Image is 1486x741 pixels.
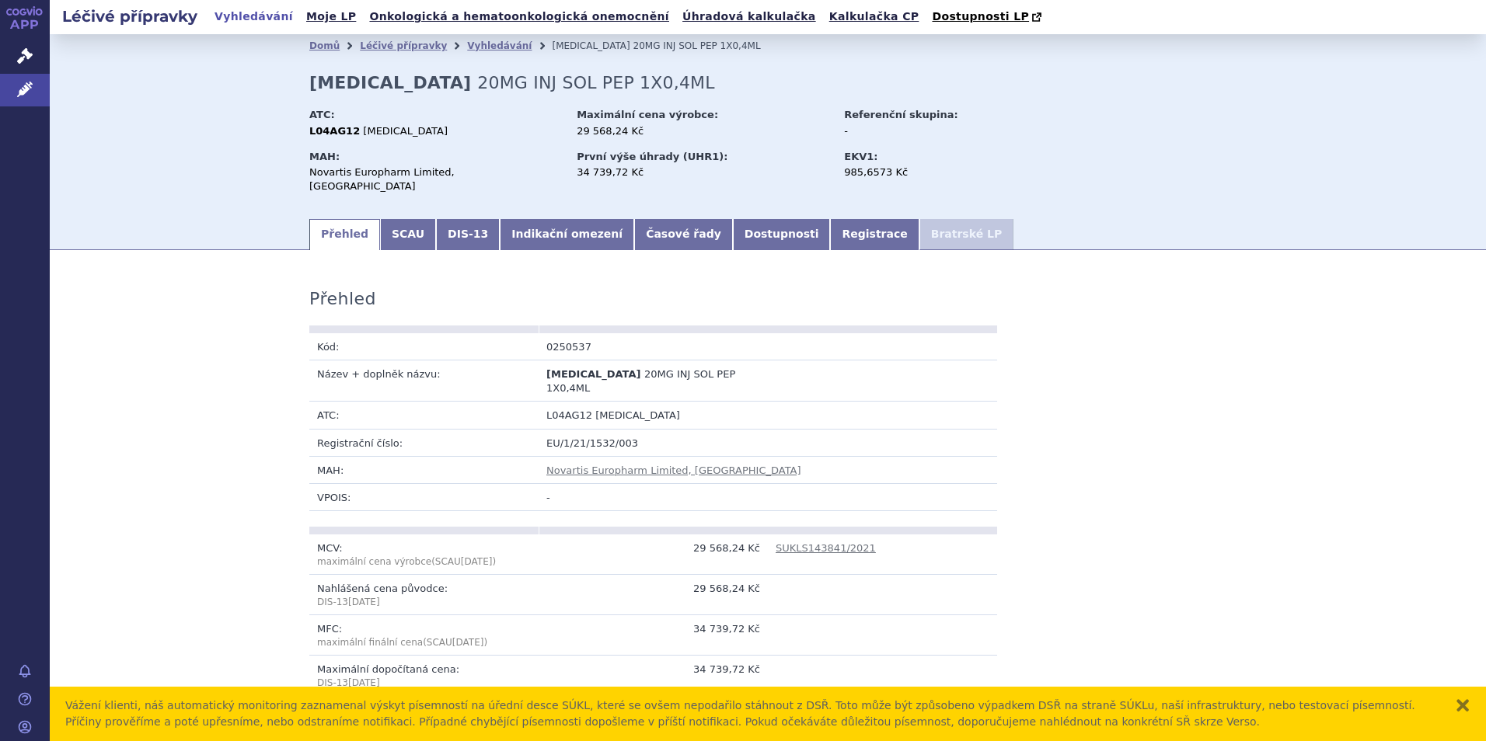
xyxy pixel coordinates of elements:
span: L04AG12 [546,409,592,421]
a: Úhradová kalkulačka [678,6,821,27]
span: [DATE] [452,637,484,648]
strong: Maximální cena výrobce: [577,109,718,120]
p: DIS-13 [317,677,531,690]
div: 985,6573 Kč [844,165,1019,179]
a: Časové řady [634,219,733,250]
a: Novartis Europharm Limited, [GEOGRAPHIC_DATA] [546,464,801,476]
div: 34 739,72 Kč [577,165,829,179]
strong: MAH: [309,151,340,162]
td: 0250537 [539,333,768,360]
a: Onkologická a hematoonkologická onemocnění [365,6,674,27]
span: [MEDICAL_DATA] [546,368,640,380]
a: Přehled [309,219,380,250]
td: Nahlášená cena původce: [309,575,539,615]
a: Dostupnosti LP [927,6,1049,28]
span: 20MG INJ SOL PEP 1X0,4ML [633,40,761,51]
span: [DATE] [461,556,493,567]
strong: První výše úhrady (UHR1): [577,151,727,162]
td: 29 568,24 Kč [539,534,768,575]
a: Vyhledávání [467,40,532,51]
a: Registrace [830,219,919,250]
strong: L04AG12 [309,125,360,137]
p: DIS-13 [317,596,531,609]
strong: [MEDICAL_DATA] [309,73,471,92]
td: EU/1/21/1532/003 [539,429,997,456]
td: MFC: [309,615,539,656]
td: ATC: [309,402,539,429]
p: maximální finální cena [317,636,531,649]
div: - [844,124,1019,138]
a: Dostupnosti [733,219,831,250]
span: Dostupnosti LP [932,10,1029,23]
td: Název + doplněk názvu: [309,360,539,402]
span: [MEDICAL_DATA] [363,125,448,137]
span: [MEDICAL_DATA] [552,40,630,51]
div: 29 568,24 Kč [577,124,829,138]
div: Novartis Europharm Limited, [GEOGRAPHIC_DATA] [309,165,562,193]
a: SUKLS143841/2021 [776,542,876,554]
strong: ATC: [309,109,335,120]
span: (SCAU ) [317,556,496,567]
a: Indikační omezení [500,219,634,250]
span: [DATE] [348,597,380,607]
td: VPOIS: [309,484,539,511]
td: 29 568,24 Kč [539,575,768,615]
div: Vážení klienti, náš automatický monitoring zaznamenal výskyt písemností na úřední desce SÚKL, kte... [65,698,1439,730]
td: - [539,484,997,511]
td: MAH: [309,456,539,483]
td: MCV: [309,534,539,575]
a: Kalkulačka CP [825,6,924,27]
td: Registrační číslo: [309,429,539,456]
a: DIS-13 [436,219,500,250]
h2: Léčivé přípravky [50,5,210,27]
a: SCAU [380,219,436,250]
td: 34 739,72 Kč [539,656,768,696]
span: [MEDICAL_DATA] [595,409,680,421]
span: (SCAU ) [423,637,487,648]
strong: EKV1: [844,151,877,162]
a: Vyhledávání [210,6,298,27]
td: 34 739,72 Kč [539,615,768,656]
span: 20MG INJ SOL PEP 1X0,4ML [477,73,715,92]
strong: Referenční skupina: [844,109,958,120]
h3: Přehled [309,289,376,309]
span: [DATE] [348,677,380,688]
td: Kód: [309,333,539,360]
span: maximální cena výrobce [317,556,431,567]
td: Maximální dopočítaná cena: [309,656,539,696]
a: Léčivé přípravky [360,40,447,51]
a: Domů [309,40,340,51]
button: zavřít [1455,698,1470,713]
a: Moje LP [302,6,361,27]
